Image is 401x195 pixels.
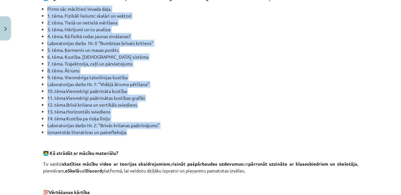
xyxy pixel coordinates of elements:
[49,189,90,195] b: Vērtēšanas kārtība
[47,19,358,26] li: 2. tēma. Tiešā un netiešā mērīšana
[47,88,358,95] li: 10. tēma.Vienmērīgi paātrināta kustība
[47,129,358,136] li: Izmantotās literatūras un pašrefleksija.
[248,161,357,167] strong: pārrunāt uzzināto ar klasesbiedriem un skolotāju
[47,81,358,88] li: Laboratorijas darbs Nr. 1: "Vidējā ātruma pētīšana"
[65,168,79,173] strong: eSkolā
[47,53,358,60] li: 6. tēma. Kustība. [DEMOGRAPHIC_DATA] sistēma
[47,33,358,40] li: 4. tēma. Kā fizikā rodas jaunas zināšanas?
[47,122,358,129] li: Laboratorijas darbs Nr. 2: "Brīvās krišanas paātrinājums"
[4,27,7,31] img: icon-close-lesson-0947bae3869378f0d4975bcd49f059093ad1ed9edebbc8119c70593378902aed.svg
[47,6,358,12] li: Pirms sāc mācīties! Ievada daļa.
[171,161,243,167] strong: risināt pašpārbaudes uzdevumus
[47,47,358,53] li: 5. tēma. Ķermenis un masas punkts
[47,101,358,108] li: 12. tēma.Brīvā krišana un vertikāls sviediens
[47,26,358,33] li: 3. tēma. Mērījumi un to analīze
[47,60,358,67] li: 7. tēma. Trajektorija, ceļš un pārvietojums
[47,12,358,19] li: 1. tēma. Fizikāli lielumi: skalāri un vektori
[47,74,358,81] li: 9. tēma. Vienmērīga taisnlīnijas kustība
[47,115,358,122] li: 14. tēma.Kustība pa riņķa līniju
[47,67,358,74] li: 8. tēma. Ātrums
[43,150,118,156] strong: 🧑‍💻 Kā strādāt ar mācību materiālu?
[47,40,358,47] li: Laboratorijas darbs Nr. 0 "Bumbiņas brīvais kritiens"
[47,108,358,115] li: 13. tēma.Horizontāls sviediens
[47,95,358,101] li: 11. tēma.Vienmērīgi paātrinātas kustības grafiki
[62,161,171,167] strong: skatīties mācību video ar teorijas skaidrojumiem
[85,168,102,173] strong: Discord
[43,160,358,174] p: Tu varēsi , un , piemēram, vai platformā, lai veidotu dziļāku izpratni un pieņemtu pamatotas izvē...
